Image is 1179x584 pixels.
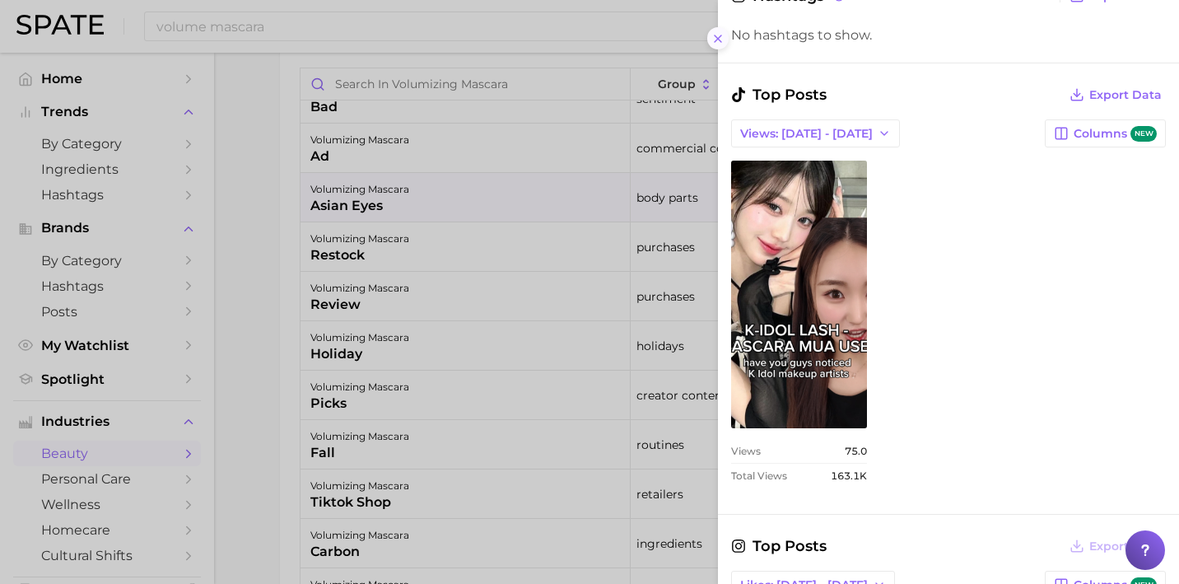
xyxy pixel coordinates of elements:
[731,535,827,558] span: Top Posts
[731,119,900,147] button: Views: [DATE] - [DATE]
[731,445,761,457] span: Views
[1089,88,1162,102] span: Export Data
[740,127,873,141] span: Views: [DATE] - [DATE]
[1130,126,1157,142] span: new
[731,27,1166,43] div: No hashtags to show.
[831,470,867,482] span: 163.1k
[1065,83,1166,106] button: Export Data
[1089,540,1162,554] span: Export Data
[731,83,827,106] span: Top Posts
[1045,119,1166,147] button: Columnsnew
[1065,535,1166,558] button: Export Data
[845,445,867,457] span: 75.0
[731,470,787,482] span: Total Views
[1074,126,1157,142] span: Columns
